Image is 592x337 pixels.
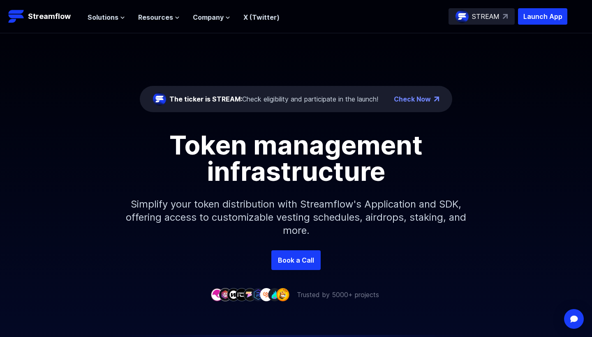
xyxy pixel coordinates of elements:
img: streamflow-logo-circle.png [456,10,469,23]
span: Solutions [88,12,118,22]
span: Company [193,12,224,22]
span: The ticker is STREAM: [169,95,242,103]
img: top-right-arrow.png [434,97,439,102]
p: STREAM [472,12,499,21]
button: Solutions [88,12,125,22]
p: Trusted by 5000+ projects [297,290,379,300]
p: Streamflow [28,11,71,22]
a: X (Twitter) [243,13,280,21]
h1: Token management infrastructure [111,132,481,185]
img: streamflow-logo-circle.png [153,92,166,106]
a: Streamflow [8,8,79,25]
img: top-right-arrow.svg [503,14,508,19]
img: company-9 [276,288,289,301]
img: company-5 [243,288,257,301]
div: Check eligibility and participate in the launch! [169,94,378,104]
a: Check Now [394,94,431,104]
img: company-8 [268,288,281,301]
button: Launch App [518,8,567,25]
img: company-1 [210,288,224,301]
button: Company [193,12,230,22]
a: Book a Call [271,250,321,270]
p: Simplify your token distribution with Streamflow's Application and SDK, offering access to custom... [119,185,473,250]
img: company-2 [219,288,232,301]
img: company-7 [260,288,273,301]
img: company-6 [252,288,265,301]
span: Resources [138,12,173,22]
img: Streamflow Logo [8,8,25,25]
div: Open Intercom Messenger [564,309,584,329]
img: company-4 [235,288,248,301]
button: Resources [138,12,180,22]
img: company-3 [227,288,240,301]
a: STREAM [449,8,515,25]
